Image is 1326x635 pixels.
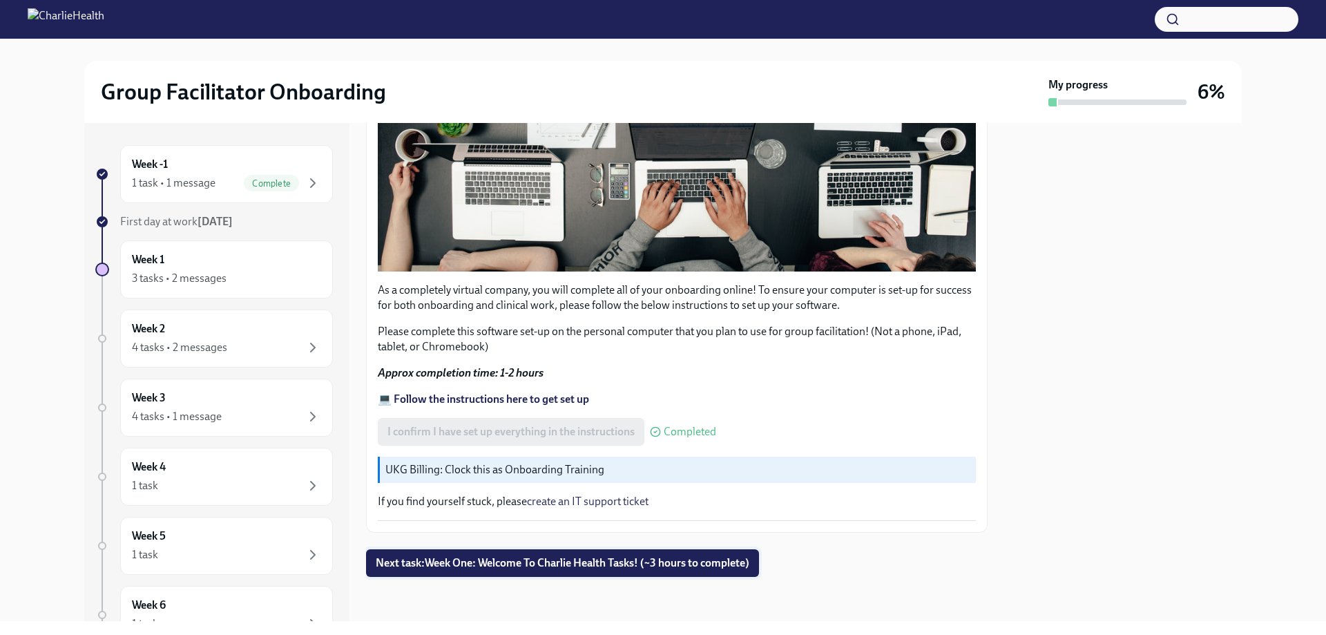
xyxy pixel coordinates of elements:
[132,616,158,632] div: 1 task
[527,495,648,508] a: create an IT support ticket
[378,283,976,313] p: As a completely virtual company, you will complete all of your onboarding online! To ensure your ...
[120,215,233,228] span: First day at work
[132,598,166,613] h6: Week 6
[132,157,168,172] h6: Week -1
[132,529,166,544] h6: Week 5
[95,145,333,203] a: Week -11 task • 1 messageComplete
[132,176,215,191] div: 1 task • 1 message
[132,478,158,493] div: 1 task
[132,390,166,406] h6: Week 3
[378,324,976,354] p: Please complete this software set-up on the personal computer that you plan to use for group faci...
[132,271,227,286] div: 3 tasks • 2 messages
[378,494,976,509] p: If you find yourself stuck, please
[1198,79,1225,104] h3: 6%
[198,215,233,228] strong: [DATE]
[366,549,759,577] button: Next task:Week One: Welcome To Charlie Health Tasks! (~3 hours to complete)
[378,366,544,379] strong: Approx completion time: 1-2 hours
[132,321,165,337] h6: Week 2
[95,517,333,575] a: Week 51 task
[244,178,299,189] span: Complete
[132,252,164,267] h6: Week 1
[95,214,333,229] a: First day at work[DATE]
[101,78,386,106] h2: Group Facilitator Onboarding
[664,426,716,437] span: Completed
[132,547,158,562] div: 1 task
[385,462,970,477] p: UKG Billing: Clock this as Onboarding Training
[95,448,333,506] a: Week 41 task
[132,409,222,424] div: 4 tasks • 1 message
[28,8,104,30] img: CharlieHealth
[95,310,333,368] a: Week 24 tasks • 2 messages
[95,240,333,298] a: Week 13 tasks • 2 messages
[132,340,227,355] div: 4 tasks • 2 messages
[95,379,333,437] a: Week 34 tasks • 1 message
[1048,77,1108,93] strong: My progress
[376,556,749,570] span: Next task : Week One: Welcome To Charlie Health Tasks! (~3 hours to complete)
[378,392,589,406] a: 💻 Follow the instructions here to get set up
[132,459,166,475] h6: Week 4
